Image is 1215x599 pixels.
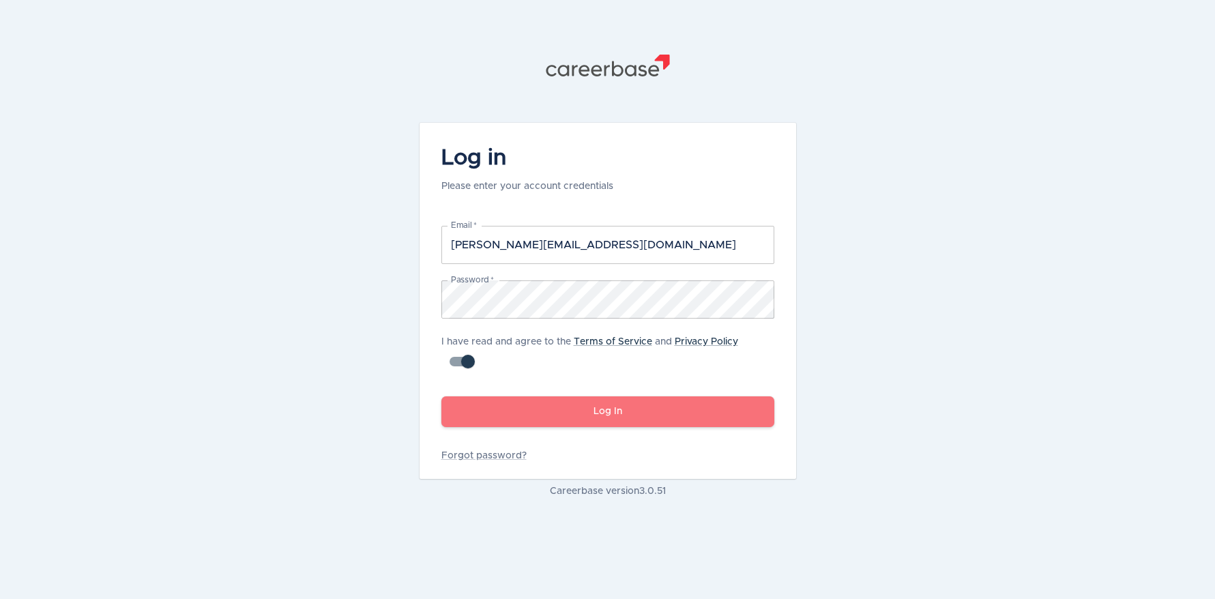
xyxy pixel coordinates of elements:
a: Forgot password? [441,449,774,463]
label: Email [451,220,477,231]
p: Careerbase version 3.0.51 [420,484,796,498]
a: Privacy Policy [675,337,738,347]
p: Please enter your account credentials [441,179,613,193]
a: Terms of Service [574,337,652,347]
h4: Log in [441,145,613,172]
label: Password [451,274,493,286]
button: Log In [441,396,774,427]
p: I have read and agree to the and [441,335,774,349]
